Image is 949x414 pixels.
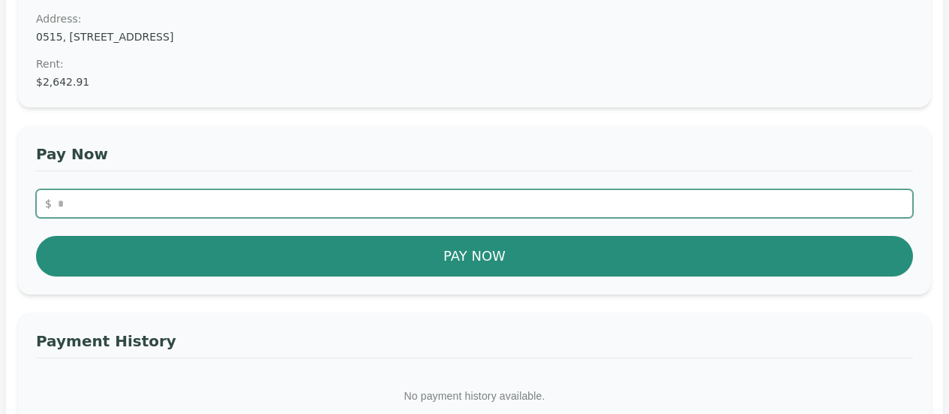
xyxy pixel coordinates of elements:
[36,236,913,277] button: Pay Now
[36,144,913,171] h3: Pay Now
[36,331,913,358] h3: Payment History
[36,29,913,44] dd: 0515, [STREET_ADDRESS]
[36,74,913,89] dd: $2,642.91
[36,11,913,26] dt: Address:
[36,56,913,71] dt: Rent :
